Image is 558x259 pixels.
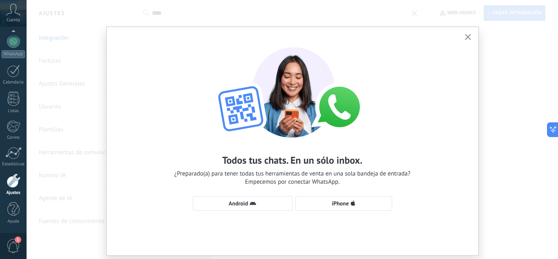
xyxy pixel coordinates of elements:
[193,196,292,211] button: Android
[2,108,25,114] div: Listas
[203,39,382,137] img: wa-lite-select-device.png
[174,170,410,186] span: ¿Preparado(a) para tener todas tus herramientas de venta en una sola bandeja de entrada? Empecemo...
[229,200,248,206] span: Android
[295,196,392,211] button: iPhone
[2,50,25,58] div: WhatsApp
[15,236,21,243] span: 1
[2,135,25,140] div: Correo
[2,80,25,85] div: Calendario
[2,162,25,167] div: Estadísticas
[2,190,25,196] div: Ajustes
[7,18,20,23] span: Cuenta
[2,219,25,224] div: Ayuda
[222,154,362,167] h2: Todos tus chats. En un sólo inbox.
[332,200,349,206] span: iPhone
